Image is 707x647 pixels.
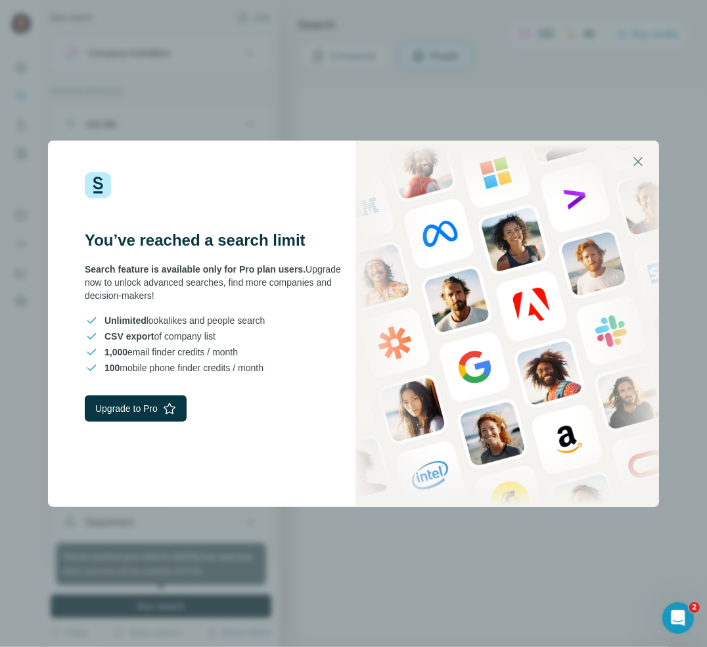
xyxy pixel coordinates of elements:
span: Unlimited [104,315,147,326]
h3: You’ve reached a search limit [85,230,353,251]
span: 2 [689,602,700,613]
div: Upgrade now to unlock advanced searches, find more companies and decision-makers! [85,263,353,302]
span: lookalikes and people search [104,314,265,327]
span: CSV export [104,331,154,342]
button: Upgrade to Pro [85,395,187,422]
span: 100 [104,363,120,373]
iframe: Intercom live chat [662,602,694,634]
span: mobile phone finder credits / month [104,361,263,374]
span: Search feature is available only for Pro plan users. [85,264,306,275]
img: Surfe Stock Photo - showing people and technologies [355,141,659,507]
img: Surfe Logo [85,172,111,198]
span: 1,000 [104,347,127,357]
span: of company list [104,330,216,343]
span: email finder credits / month [104,346,238,359]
